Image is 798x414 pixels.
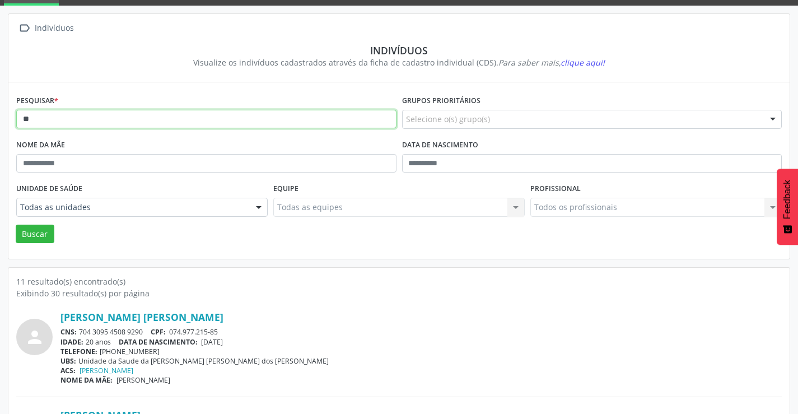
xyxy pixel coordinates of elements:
[16,137,65,154] label: Nome da mãe
[116,375,170,385] span: [PERSON_NAME]
[16,225,54,244] button: Buscar
[777,169,798,245] button: Feedback - Mostrar pesquisa
[60,356,782,366] div: Unidade da Saude da [PERSON_NAME] [PERSON_NAME] dos [PERSON_NAME]
[20,202,245,213] span: Todas as unidades
[402,92,480,110] label: Grupos prioritários
[561,57,605,68] span: clique aqui!
[273,180,298,198] label: Equipe
[60,356,76,366] span: UBS:
[16,20,32,36] i: 
[60,366,76,375] span: ACS:
[16,180,82,198] label: Unidade de saúde
[24,44,774,57] div: Indivíduos
[60,327,77,337] span: CNS:
[60,347,97,356] span: TELEFONE:
[60,327,782,337] div: 704 3095 4508 9290
[169,327,218,337] span: 074.977.215-85
[25,327,45,347] i: person
[201,337,223,347] span: [DATE]
[119,337,198,347] span: DATA DE NASCIMENTO:
[80,366,133,375] a: [PERSON_NAME]
[16,92,58,110] label: Pesquisar
[24,57,774,68] div: Visualize os indivíduos cadastrados através da ficha de cadastro individual (CDS).
[406,113,490,125] span: Selecione o(s) grupo(s)
[530,180,581,198] label: Profissional
[16,276,782,287] div: 11 resultado(s) encontrado(s)
[32,20,76,36] div: Indivíduos
[782,180,792,219] span: Feedback
[60,375,113,385] span: NOME DA MÃE:
[60,337,782,347] div: 20 anos
[60,347,782,356] div: [PHONE_NUMBER]
[60,311,223,323] a: [PERSON_NAME] [PERSON_NAME]
[60,337,83,347] span: IDADE:
[151,327,166,337] span: CPF:
[498,57,605,68] i: Para saber mais,
[16,287,782,299] div: Exibindo 30 resultado(s) por página
[402,137,478,154] label: Data de nascimento
[16,20,76,36] a:  Indivíduos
